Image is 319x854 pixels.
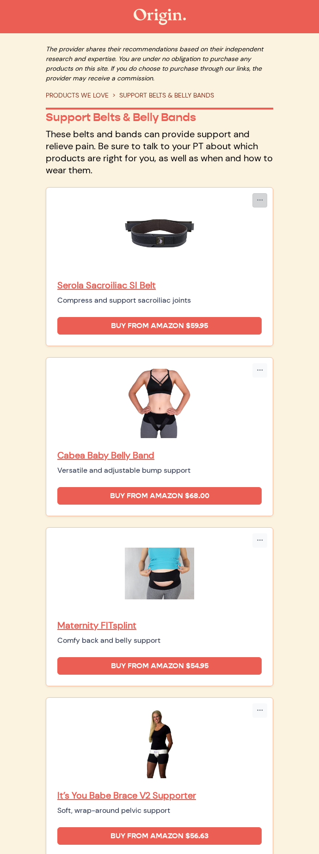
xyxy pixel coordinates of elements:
img: Cabea Baby Belly Band [125,369,194,438]
a: Cabea Baby Belly Band [57,449,262,461]
a: Buy from Amazon $68.00 [57,487,262,505]
img: Maternity FITsplint [125,539,194,608]
a: PRODUCTS WE LOVE [46,91,109,99]
div: Versatile and adjustable bump support [57,465,262,476]
div: Compress and support sacroiliac joints [57,295,262,306]
li: SUPPORT BELTS & BELLY BANDS [109,91,214,100]
a: Maternity FITsplint [57,619,262,631]
a: Buy from Amazon $54.95 [57,657,262,675]
a: Serola Sacroiliac SI Belt [57,279,262,291]
a: Buy from Amazon $56.63 [57,827,262,845]
a: It’s You Babe Brace V2 Supporter [57,789,262,801]
img: It’s You Babe Brace V2 Supporter [125,709,194,778]
p: These belts and bands can provide support and relieve pain. Be sure to talk to your PT about whic... [46,128,273,176]
p: Support Belts & Belly Bands [46,110,273,124]
div: Comfy back and belly support [57,635,262,646]
div: Soft, wrap-around pelvic support [57,805,262,816]
img: Serola Sacroiliac SI Belt [125,199,194,268]
a: Buy from Amazon $59.95 [57,317,262,335]
img: The Origin Shop [134,9,186,25]
p: The provider shares their recommendations based on their independent research and expertise. You ... [46,44,273,83]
